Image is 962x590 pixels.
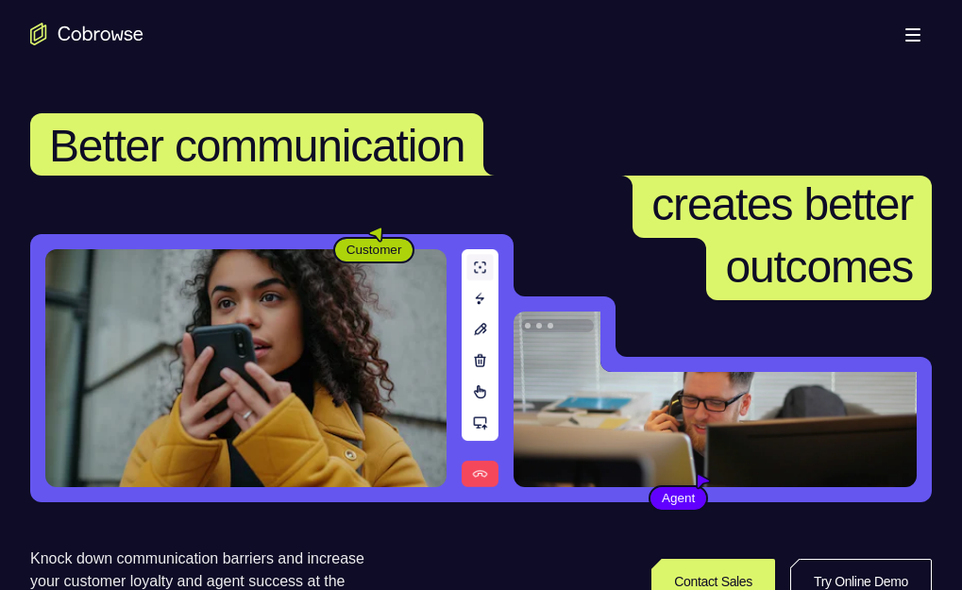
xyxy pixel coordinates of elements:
[335,241,413,260] span: Customer
[725,242,913,292] span: outcomes
[45,249,447,487] img: A customer holding their phone
[30,23,143,45] a: Go to the home page
[514,312,917,487] img: A customer support agent talking on the phone
[49,121,464,171] span: Better communication
[651,179,913,229] span: creates better
[462,249,498,487] img: A series of tools used in co-browsing sessions
[650,489,706,508] span: Agent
